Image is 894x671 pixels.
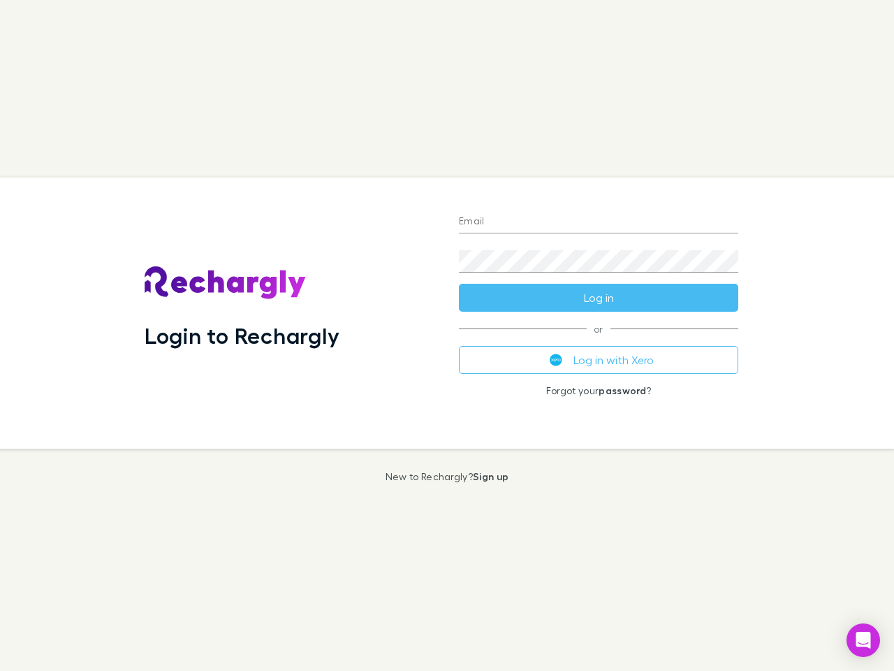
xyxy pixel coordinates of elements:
span: or [459,329,738,329]
img: Xero's logo [550,354,562,366]
a: password [599,384,646,396]
button: Log in with Xero [459,346,738,374]
img: Rechargly's Logo [145,266,307,300]
a: Sign up [473,470,508,482]
p: New to Rechargly? [386,471,509,482]
p: Forgot your ? [459,385,738,396]
button: Log in [459,284,738,312]
h1: Login to Rechargly [145,322,339,349]
div: Open Intercom Messenger [847,623,880,657]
